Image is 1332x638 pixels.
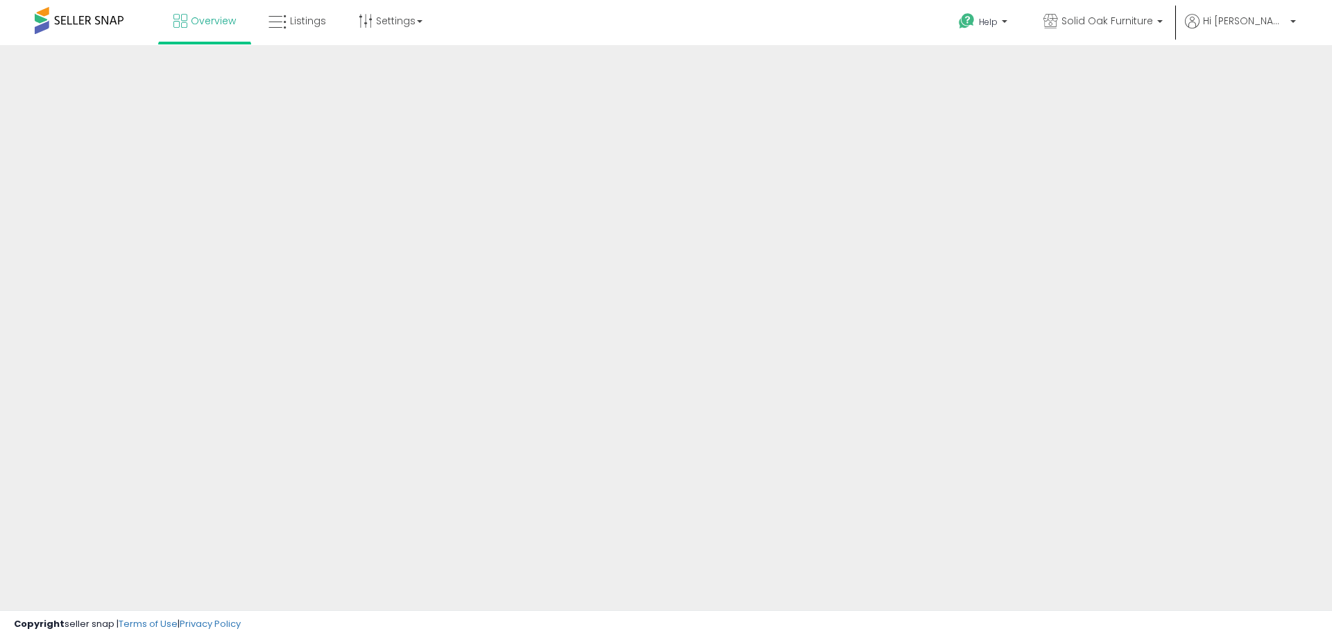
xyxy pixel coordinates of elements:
[948,2,1021,45] a: Help
[979,16,998,28] span: Help
[14,618,241,631] div: seller snap | |
[1061,14,1153,28] span: Solid Oak Furniture
[1203,14,1286,28] span: Hi [PERSON_NAME]
[191,14,236,28] span: Overview
[958,12,975,30] i: Get Help
[180,617,241,630] a: Privacy Policy
[290,14,326,28] span: Listings
[1185,14,1296,45] a: Hi [PERSON_NAME]
[14,617,65,630] strong: Copyright
[119,617,178,630] a: Terms of Use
